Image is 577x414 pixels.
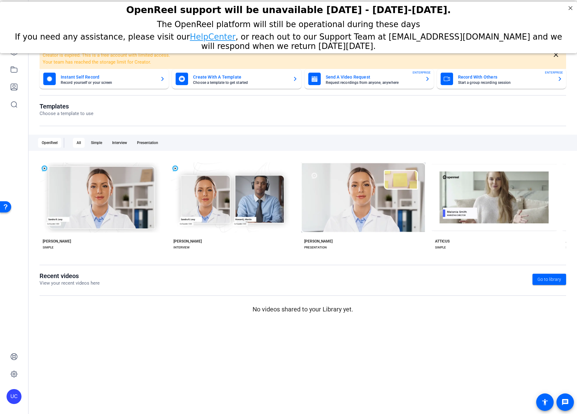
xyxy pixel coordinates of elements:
mat-card-subtitle: Record yourself or your screen [61,81,155,84]
button: Create With A TemplateChoose a template to get started [172,69,301,89]
div: [PERSON_NAME] [304,239,333,244]
span: ENTERPRISE [545,70,563,75]
button: Record With OthersStart a group recording sessionENTERPRISE [437,69,566,89]
button: Send A Video RequestRequest recordings from anyone, anywhereENTERPRISE [305,69,434,89]
mat-card-title: Instant Self Record [61,73,155,81]
span: The OpenReel platform will still be operational during these days [157,18,420,27]
p: No videos shared to your Library yet. [40,305,566,314]
div: OpenReel [38,138,61,148]
p: View your recent videos here [40,280,100,287]
h1: Recent videos [40,272,100,280]
li: Your team has reached the storage limit for Creator. [43,59,464,66]
div: Close Step [566,2,575,11]
mat-icon: message [561,398,569,406]
mat-card-title: Send A Video Request [326,73,420,81]
div: UC [7,389,21,404]
mat-card-subtitle: Request recordings from anyone, anywhere [326,81,420,84]
span: Go to library [537,276,561,283]
span: ENTERPRISE [413,70,431,75]
div: INTERVIEW [173,245,190,250]
h2: OpenReel support will be unavailable Thursday - Friday, October 16th-17th. [8,3,569,14]
div: PRESENTATION [304,245,327,250]
mat-card-title: Record With Others [458,73,552,81]
mat-icon: accessibility [541,398,549,406]
div: ATTICUS [435,239,450,244]
mat-card-title: Create With A Template [193,73,287,81]
div: Presentation [133,138,162,148]
button: Instant Self RecordRecord yourself or your screen [40,69,169,89]
p: Choose a template to use [40,110,93,117]
div: SIMPLE [43,245,54,250]
a: Go to library [532,274,566,285]
mat-card-subtitle: Start a group recording session [458,81,552,84]
h1: Templates [40,103,93,110]
mat-card-subtitle: Choose a template to get started [193,81,287,84]
div: SIMPLE [435,245,446,250]
mat-icon: close [552,51,560,59]
a: HelpCenter [190,31,236,40]
span: If you need any assistance, please visit our , or reach out to our Support Team at [EMAIL_ADDRESS... [15,31,562,49]
div: All [73,138,85,148]
div: [PERSON_NAME] [43,239,71,244]
div: Simple [87,138,106,148]
div: [PERSON_NAME] [173,239,202,244]
li: Creator is expired. This is a free account with limited access. [43,52,464,59]
div: Interview [108,138,131,148]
